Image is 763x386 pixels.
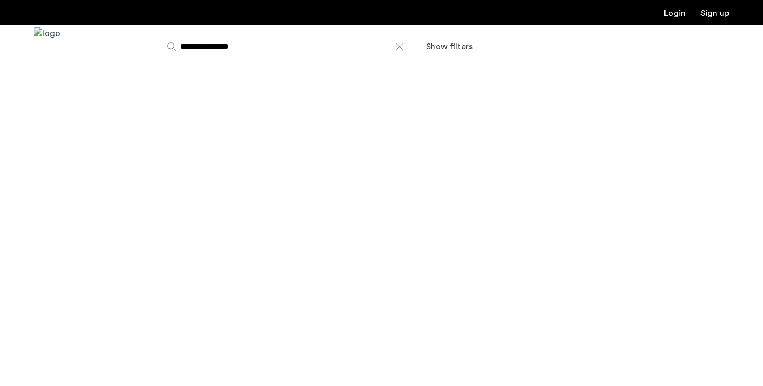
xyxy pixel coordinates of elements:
[700,9,729,17] a: Registration
[664,9,686,17] a: Login
[426,40,473,53] button: Show or hide filters
[34,27,60,67] a: Cazamio Logo
[159,34,413,59] input: Apartment Search
[34,27,60,67] img: logo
